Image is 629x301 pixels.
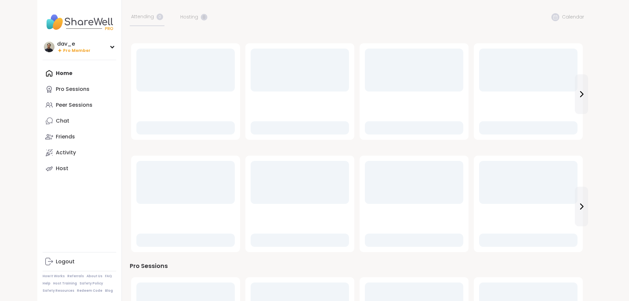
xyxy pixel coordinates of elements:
[105,274,112,279] a: FAQ
[67,274,84,279] a: Referrals
[63,48,90,54] span: Pro Member
[43,145,116,161] a: Activity
[77,288,102,293] a: Redeem Code
[56,133,75,140] div: Friends
[87,274,102,279] a: About Us
[43,288,74,293] a: Safety Resources
[43,254,116,270] a: Logout
[56,86,89,93] div: Pro Sessions
[44,42,54,52] img: dav_e
[105,288,113,293] a: Blog
[43,113,116,129] a: Chat
[80,281,103,286] a: Safety Policy
[53,281,77,286] a: Host Training
[130,261,584,271] div: Pro Sessions
[56,117,69,125] div: Chat
[56,258,75,265] div: Logout
[43,81,116,97] a: Pro Sessions
[43,11,116,34] img: ShareWell Nav Logo
[43,281,51,286] a: Help
[56,165,68,172] div: Host
[56,101,92,109] div: Peer Sessions
[43,161,116,176] a: Host
[57,40,90,48] div: dav_e
[43,274,65,279] a: How It Works
[43,97,116,113] a: Peer Sessions
[56,149,76,156] div: Activity
[43,129,116,145] a: Friends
